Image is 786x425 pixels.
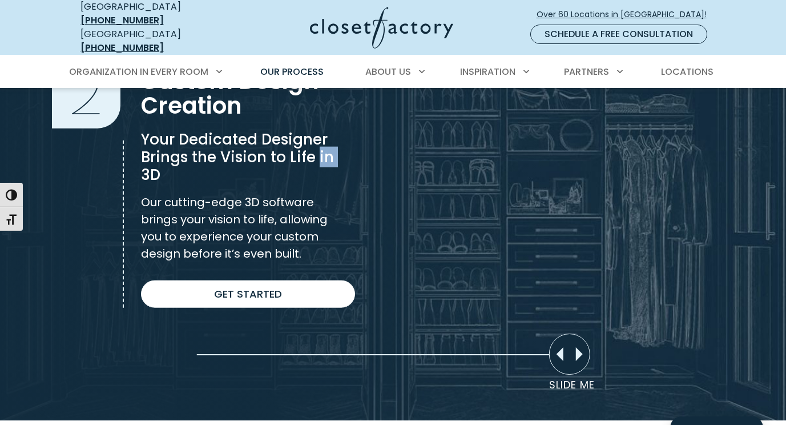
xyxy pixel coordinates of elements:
span: Over 60 Locations in [GEOGRAPHIC_DATA]! [537,9,716,21]
span: 2 [52,59,120,129]
a: Over 60 Locations in [GEOGRAPHIC_DATA]! [536,5,716,25]
nav: Primary Menu [61,56,725,88]
a: Get Started [141,280,355,308]
a: [PHONE_NUMBER] [80,41,164,54]
span: Your Dedicated Designer Brings the Vision to Life in 3D [141,129,334,185]
p: Slide Me [549,377,597,392]
a: [PHONE_NUMBER] [80,14,164,27]
span: Partners [564,65,609,78]
span: Locations [661,65,714,78]
a: Schedule a Free Consultation [530,25,707,44]
div: [GEOGRAPHIC_DATA] [80,27,220,55]
img: Closet Factory Logo [310,7,453,49]
span: Our Process [260,65,324,78]
span: Inspiration [460,65,515,78]
p: Our cutting-edge 3D software brings your vision to life, allowing you to experience your custom d... [141,194,348,262]
span: About Us [365,65,411,78]
span: Organization in Every Room [69,65,208,78]
span: Custom Design Creation [141,66,319,122]
div: Move slider to compare images [549,334,590,375]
